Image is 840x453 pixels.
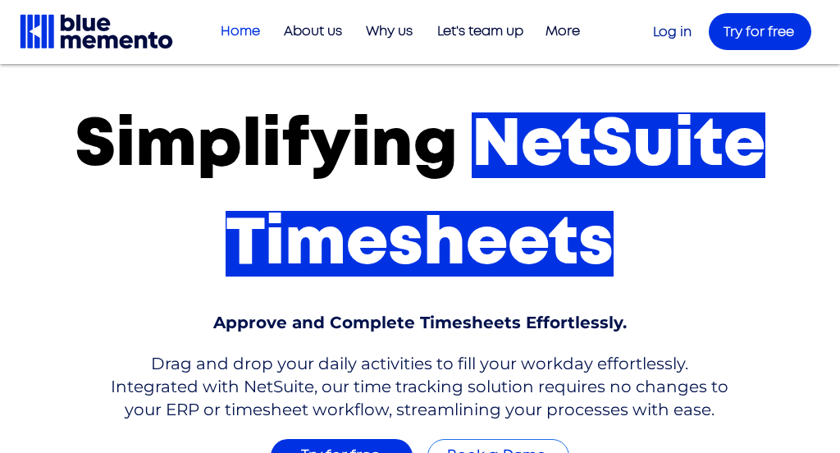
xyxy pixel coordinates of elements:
span: Simplifying [75,112,458,178]
span: NetSuite Timesheets [226,112,765,277]
a: Try for free [709,13,811,50]
p: More [537,18,588,45]
a: Why us [350,18,421,45]
p: About us [276,18,350,45]
p: Why us [358,18,421,45]
p: Home [212,18,268,45]
span: Drag and drop your daily activities to fill your workday effortlessly. Integrated with NetSuite, ... [111,354,728,419]
span: Approve and Complete Timesheets Effortlessly. [213,313,627,332]
a: Home [206,18,268,45]
a: About us [268,18,350,45]
nav: Site [206,18,588,45]
img: Blue Memento black logo [18,12,175,51]
p: Let's team up [429,18,532,45]
a: Let's team up [421,18,532,45]
a: Log in [653,25,692,39]
span: Try for free [724,25,794,39]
